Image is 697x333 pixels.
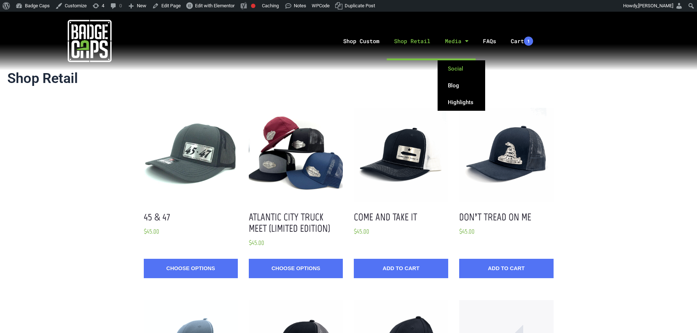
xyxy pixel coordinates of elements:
[438,60,485,111] ul: Media
[476,22,503,60] a: FAQs
[68,19,112,63] img: badgecaps white logo with green acccent
[638,3,673,8] span: [PERSON_NAME]
[144,227,159,235] span: $45.00
[503,22,540,60] a: Cart1
[660,298,697,333] iframe: Chat Widget
[387,22,438,60] a: Shop Retail
[459,259,553,278] button: Add to Cart
[249,239,264,247] span: $45.00
[438,94,485,111] a: Highlights
[354,211,417,223] a: Come and Take It
[459,227,475,235] span: $45.00
[249,108,343,202] button: Atlantic City Truck Meet Hat Options
[249,259,343,278] a: Choose Options
[438,60,485,77] a: Social
[354,259,448,278] button: Add to Cart
[438,77,485,94] a: Blog
[249,211,330,234] a: Atlantic City Truck Meet (Limited Edition)
[144,211,170,223] a: 45 & 47
[459,211,531,223] a: Don’t Tread on Me
[195,3,235,8] span: Edit with Elementor
[251,4,255,8] div: Focus keyphrase not set
[179,22,697,60] nav: Menu
[438,22,476,60] a: Media
[354,227,369,235] span: $45.00
[144,259,238,278] a: Choose Options
[336,22,387,60] a: Shop Custom
[7,70,690,87] h1: Shop Retail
